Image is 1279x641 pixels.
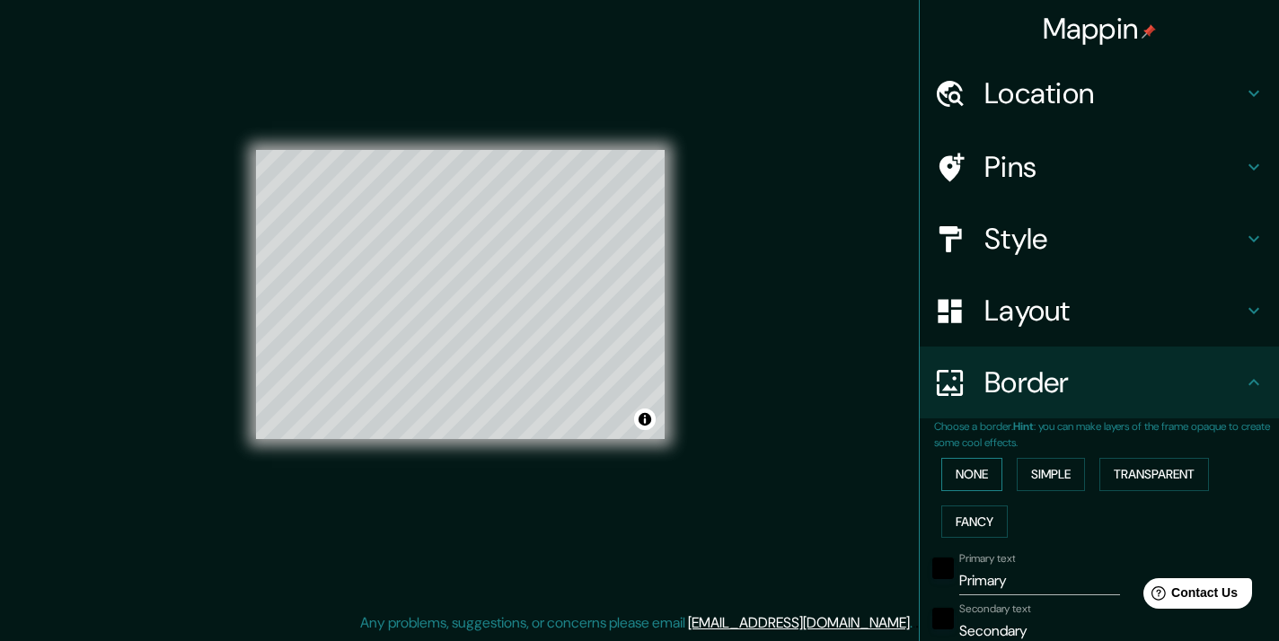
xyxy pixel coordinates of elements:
h4: Mappin [1043,11,1157,47]
img: pin-icon.png [1142,24,1156,39]
button: None [941,458,1002,491]
button: Toggle attribution [634,408,656,430]
a: [EMAIL_ADDRESS][DOMAIN_NAME] [688,613,910,632]
div: Border [920,347,1279,418]
h4: Pins [984,149,1243,185]
div: . [915,612,919,634]
div: Style [920,203,1279,275]
p: Choose a border. : you can make layers of the frame opaque to create some cool effects. [934,418,1279,451]
b: Hint [1013,419,1034,434]
label: Primary text [959,551,1015,566]
div: Pins [920,131,1279,203]
div: Location [920,57,1279,129]
label: Secondary text [959,601,1031,617]
button: black [932,558,954,579]
h4: Border [984,364,1243,400]
h4: Location [984,75,1243,111]
h4: Layout [984,293,1243,329]
button: Simple [1017,458,1085,491]
button: Fancy [941,505,1008,539]
iframe: Help widget launcher [1119,571,1259,621]
div: . [913,612,915,634]
div: Layout [920,275,1279,347]
h4: Style [984,221,1243,257]
button: Transparent [1099,458,1209,491]
button: black [932,608,954,629]
p: Any problems, suggestions, or concerns please email . [360,612,913,634]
